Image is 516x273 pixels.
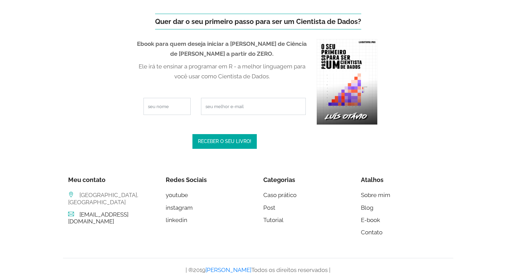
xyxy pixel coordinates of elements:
[166,204,193,211] a: instagram
[68,192,155,206] li: [GEOGRAPHIC_DATA], [GEOGRAPHIC_DATA]
[166,192,188,198] a: youtube
[155,14,361,29] h5: Quer dar o seu primeiro passo para ser um Cientista de Dados?
[361,176,448,184] h6: Atalhos
[143,98,191,115] input: seu nome
[133,62,383,81] p: Ele irá te ensinar a programar em R - a melhor linguagem para você usar como Cientista de Dados.
[68,211,128,225] a: [EMAIL_ADDRESS][DOMAIN_NAME]
[361,217,380,223] a: E-book
[263,176,351,184] h6: Categorias
[137,40,307,57] strong: Ebook para quem deseja iniciar a [PERSON_NAME] de Ciência de [PERSON_NAME] a partir do ZERO.
[68,176,155,184] h6: Meu contato
[361,192,390,198] a: Sobre mim
[201,98,306,115] input: seu melhor e-mail
[263,204,275,211] a: Post
[192,134,257,149] button: RECEBER O SEU LIVRO!
[263,217,284,223] a: Tutorial
[361,229,382,236] a: Contato
[166,176,253,184] h6: Redes Sociais
[317,39,377,125] img: Capa o seu primeiro passo como cientista de dados
[263,192,297,198] a: Caso prático
[361,204,374,211] a: Blog
[166,217,187,223] a: linkedin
